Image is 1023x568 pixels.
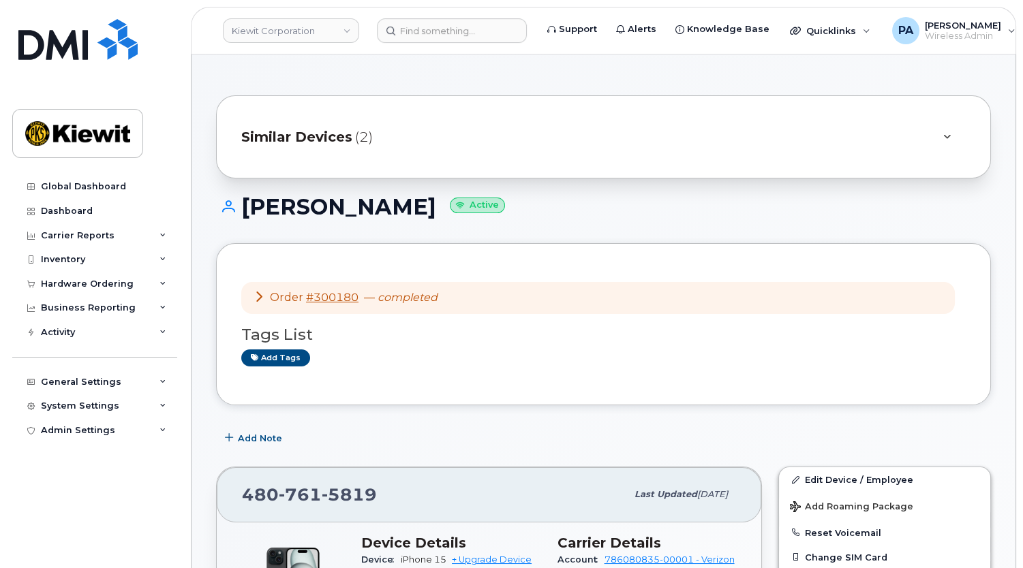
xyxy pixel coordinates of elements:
span: [DATE] [697,489,728,499]
span: iPhone 15 [401,554,446,565]
button: Add Roaming Package [779,492,990,520]
em: completed [378,291,438,304]
small: Active [450,198,505,213]
button: Add Note [216,426,294,450]
a: + Upgrade Device [452,554,532,565]
span: Account [558,554,605,565]
span: 761 [279,484,322,505]
span: (2) [355,127,373,147]
h3: Carrier Details [558,535,737,551]
button: Reset Voicemail [779,520,990,545]
a: Edit Device / Employee [779,467,990,492]
span: — [364,291,438,304]
span: 5819 [322,484,377,505]
h3: Device Details [361,535,541,551]
span: Last updated [635,489,697,499]
a: #300180 [306,291,358,304]
iframe: Messenger Launcher [964,509,1013,558]
span: Order [270,291,303,304]
h3: Tags List [241,326,966,343]
span: Device [361,554,401,565]
h1: [PERSON_NAME] [216,195,991,219]
span: Add Note [238,432,282,445]
span: Similar Devices [241,127,352,147]
span: Add Roaming Package [790,501,913,514]
a: Add tags [241,349,310,366]
span: 480 [242,484,377,505]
